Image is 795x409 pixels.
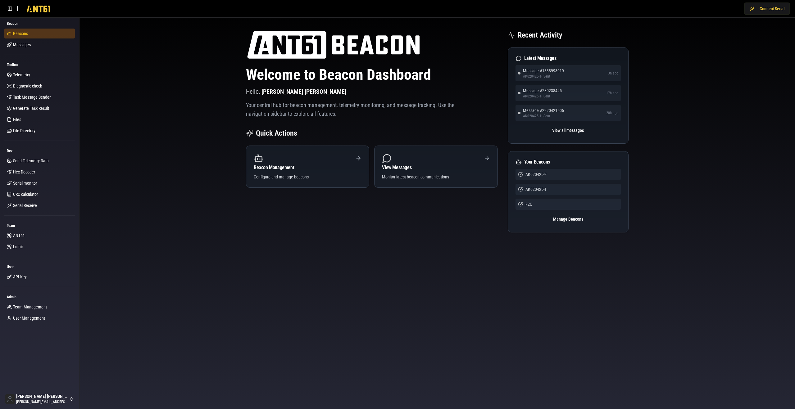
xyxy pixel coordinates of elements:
[744,2,790,15] button: Connect Serial
[4,92,75,102] a: Task Message Sender
[254,165,361,170] div: Beacon Management
[4,200,75,210] a: Serial Receive
[518,30,562,40] h2: Recent Activity
[606,110,618,115] span: 20h ago
[382,174,490,180] div: Monitor latest beacon communications
[261,88,346,95] span: [PERSON_NAME] [PERSON_NAME]
[13,169,35,175] span: Hex Decoder
[13,304,47,310] span: Team Management
[4,156,75,166] a: Send Telemetry Data
[523,74,564,79] span: AK020425-1 • Sent
[13,274,27,280] span: API Key
[608,71,618,76] span: 3h ago
[523,94,562,99] span: AK020425-1 • Sent
[254,174,361,180] div: Configure and manage beacons
[516,159,621,165] div: Your Beacons
[523,88,562,94] span: Message # 280238425
[16,394,68,399] span: [PERSON_NAME] [PERSON_NAME]
[4,242,75,252] a: Lumir
[13,94,51,100] span: Task Message Sender
[13,244,23,250] span: Lumir
[523,114,564,119] span: AK020425-1 • Sent
[4,272,75,282] a: API Key
[516,213,621,225] button: Manage Beacons
[256,128,297,138] h2: Quick Actions
[525,186,547,192] span: AK020425-1
[13,72,30,78] span: Telemetry
[4,313,75,323] a: User Management
[13,83,42,89] span: Diagnostic check
[13,315,45,321] span: User Management
[246,67,498,82] h1: Welcome to Beacon Dashboard
[2,392,77,407] button: [PERSON_NAME] [PERSON_NAME][PERSON_NAME][EMAIL_ADDRESS][DOMAIN_NAME]
[4,231,75,240] a: ANT61
[4,60,75,70] div: Toolbox
[13,202,37,209] span: Serial Receive
[4,126,75,136] a: File Directory
[16,399,68,404] span: [PERSON_NAME][EMAIL_ADDRESS][DOMAIN_NAME]
[13,191,38,197] span: CRC calculator
[4,70,75,80] a: Telemetry
[516,125,621,136] button: View all messages
[13,158,49,164] span: Send Telemetry Data
[246,87,498,96] p: Hello,
[4,302,75,312] a: Team Management
[523,68,564,74] span: Message # 1838993019
[4,115,75,124] a: Files
[13,180,37,186] span: Serial monitor
[246,30,421,60] img: ANT61 logo
[246,101,455,118] p: Your central hub for beacon management, telemetry monitoring, and message tracking. Use the navig...
[4,29,75,38] a: Beacons
[13,30,28,37] span: Beacons
[4,189,75,199] a: CRC calculator
[606,91,618,96] span: 17h ago
[13,232,25,239] span: ANT61
[13,128,35,134] span: File Directory
[13,116,21,123] span: Files
[4,167,75,177] a: Hex Decoder
[382,165,490,170] div: View Messages
[516,55,621,61] div: Latest Messages
[4,146,75,156] div: Dev
[4,292,75,302] div: Admin
[13,42,31,48] span: Messages
[4,19,75,29] div: Beacon
[525,201,532,207] span: F2C
[523,107,564,114] span: Message # 2220421506
[4,40,75,50] a: Messages
[525,171,547,178] span: AK020425-2
[4,262,75,272] div: User
[4,178,75,188] a: Serial monitor
[4,103,75,113] a: Generate Task Result
[13,105,49,111] span: Generate Task Result
[4,221,75,231] div: Team
[4,81,75,91] a: Diagnostic check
